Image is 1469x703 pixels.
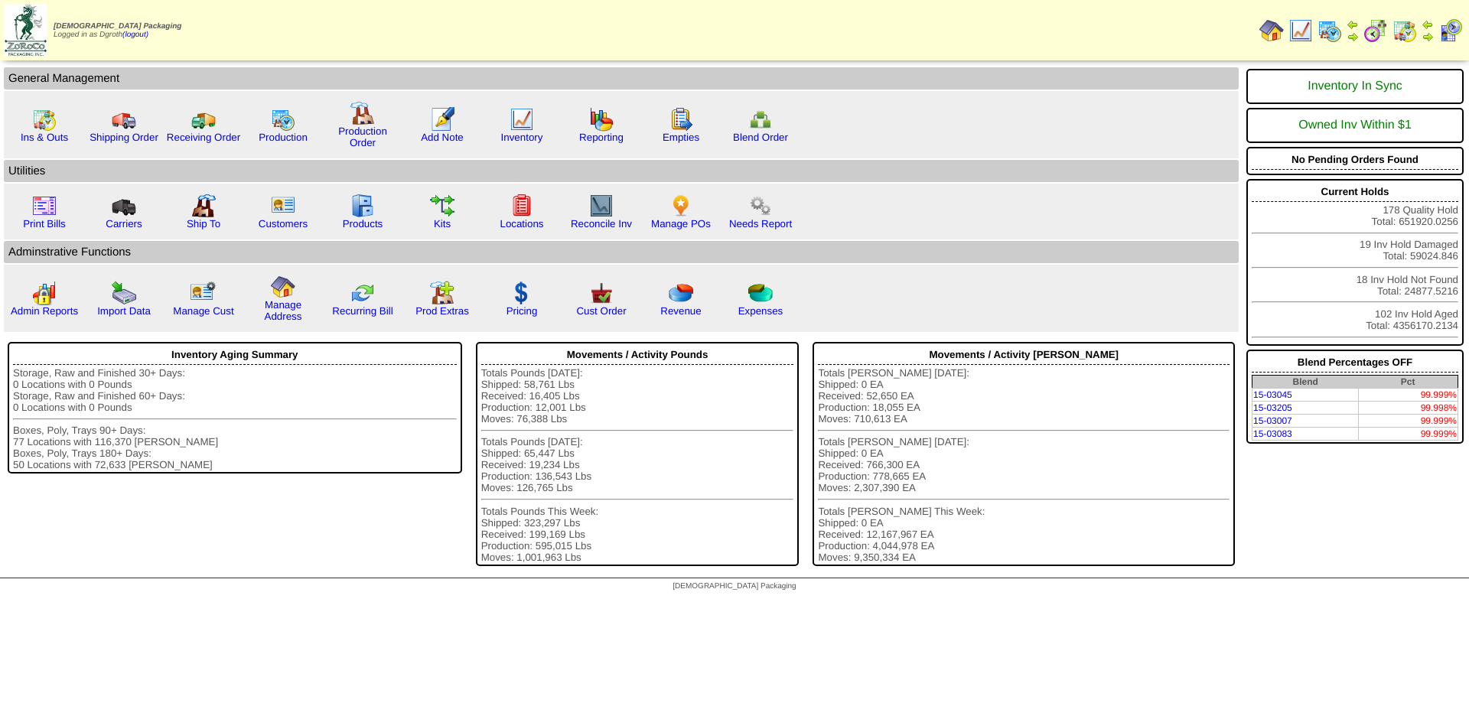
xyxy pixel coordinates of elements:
img: import.gif [112,281,136,305]
a: 15-03045 [1253,389,1292,400]
a: Carriers [106,218,142,229]
a: Reconcile Inv [571,218,632,229]
img: po.png [669,194,693,218]
img: calendarblend.gif [1363,18,1388,43]
img: zoroco-logo-small.webp [5,5,47,56]
th: Blend [1252,376,1359,389]
td: 99.999% [1358,415,1458,428]
img: line_graph.gif [510,107,534,132]
th: Pct [1358,376,1458,389]
img: arrowleft.gif [1347,18,1359,31]
a: Production [259,132,308,143]
a: Manage POs [651,218,711,229]
td: Adminstrative Functions [4,241,1239,263]
a: Shipping Order [90,132,158,143]
img: invoice2.gif [32,194,57,218]
a: Kits [434,218,451,229]
img: truck2.gif [191,107,216,132]
img: workflow.gif [430,194,454,218]
img: workflow.png [748,194,773,218]
img: calendarprod.gif [271,107,295,132]
td: 99.999% [1358,389,1458,402]
a: Print Bills [23,218,66,229]
a: Manage Cust [173,305,233,317]
img: arrowright.gif [1422,31,1434,43]
img: factory.gif [350,101,375,125]
div: Owned Inv Within $1 [1252,111,1458,140]
img: arrowright.gif [1347,31,1359,43]
div: No Pending Orders Found [1252,150,1458,170]
img: calendarinout.gif [32,107,57,132]
a: Customers [259,218,308,229]
a: 15-03205 [1253,402,1292,413]
a: Locations [500,218,543,229]
img: truck.gif [112,107,136,132]
span: Logged in as Dgroth [54,22,181,39]
div: 178 Quality Hold Total: 651920.0256 19 Inv Hold Damaged Total: 59024.846 18 Inv Hold Not Found To... [1246,179,1464,346]
img: truck3.gif [112,194,136,218]
img: cabinet.gif [350,194,375,218]
div: Movements / Activity Pounds [481,345,794,365]
div: Inventory Aging Summary [13,345,457,365]
img: calendarinout.gif [1392,18,1417,43]
a: Needs Report [729,218,792,229]
img: arrowleft.gif [1422,18,1434,31]
img: locations.gif [510,194,534,218]
span: [DEMOGRAPHIC_DATA] Packaging [54,22,181,31]
img: calendarcustomer.gif [1438,18,1463,43]
a: (logout) [122,31,148,39]
div: Inventory In Sync [1252,72,1458,101]
img: calendarprod.gif [1318,18,1342,43]
a: Prod Extras [415,305,469,317]
td: Utilities [4,160,1239,182]
td: General Management [4,67,1239,90]
img: pie_chart.png [669,281,693,305]
img: home.gif [1259,18,1284,43]
img: line_graph.gif [1288,18,1313,43]
a: Admin Reports [11,305,78,317]
div: Totals [PERSON_NAME] [DATE]: Shipped: 0 EA Received: 52,650 EA Production: 18,055 EA Moves: 710,6... [818,367,1230,563]
span: [DEMOGRAPHIC_DATA] Packaging [673,582,796,591]
a: 15-03083 [1253,428,1292,439]
img: dollar.gif [510,281,534,305]
a: Revenue [660,305,701,317]
img: managecust.png [190,281,218,305]
img: pie_chart2.png [748,281,773,305]
a: Production Order [338,125,387,148]
a: Receiving Order [167,132,240,143]
div: Current Holds [1252,182,1458,202]
a: Blend Order [733,132,788,143]
img: graph.gif [589,107,614,132]
a: Import Data [97,305,151,317]
a: Inventory [501,132,543,143]
div: Storage, Raw and Finished 30+ Days: 0 Locations with 0 Pounds Storage, Raw and Finished 60+ Days:... [13,367,457,470]
a: Add Note [421,132,464,143]
img: line_graph2.gif [589,194,614,218]
a: Recurring Bill [332,305,392,317]
a: Empties [663,132,699,143]
img: cust_order.png [589,281,614,305]
img: graph2.png [32,281,57,305]
td: 99.998% [1358,402,1458,415]
img: reconcile.gif [350,281,375,305]
img: prodextras.gif [430,281,454,305]
div: Movements / Activity [PERSON_NAME] [818,345,1230,365]
a: Ins & Outs [21,132,68,143]
img: orders.gif [430,107,454,132]
a: Cust Order [576,305,626,317]
img: workorder.gif [669,107,693,132]
a: 15-03007 [1253,415,1292,426]
a: Manage Address [265,299,302,322]
a: Products [343,218,383,229]
a: Reporting [579,132,624,143]
a: Ship To [187,218,220,229]
td: 99.999% [1358,428,1458,441]
img: network.png [748,107,773,132]
img: home.gif [271,275,295,299]
a: Pricing [506,305,538,317]
div: Totals Pounds [DATE]: Shipped: 58,761 Lbs Received: 16,405 Lbs Production: 12,001 Lbs Moves: 76,3... [481,367,794,563]
img: customers.gif [271,194,295,218]
img: factory2.gif [191,194,216,218]
a: Expenses [738,305,783,317]
div: Blend Percentages OFF [1252,353,1458,373]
